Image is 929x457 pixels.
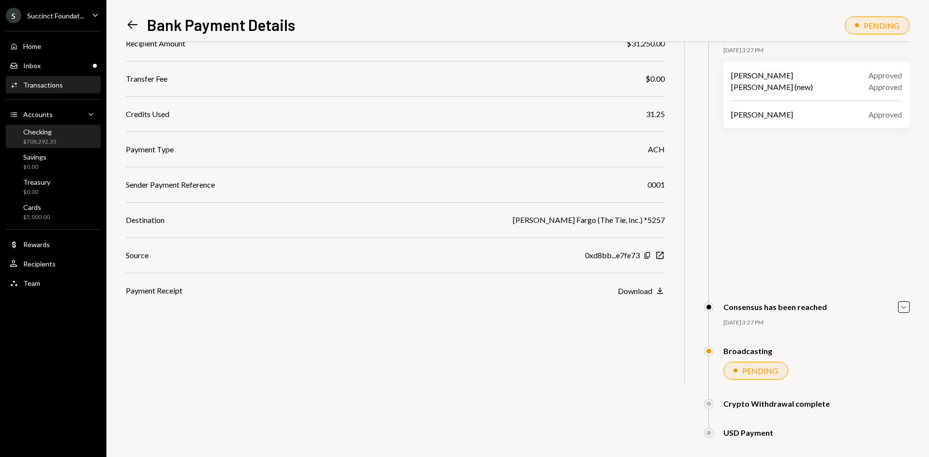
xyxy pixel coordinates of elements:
button: Download [618,286,665,296]
div: Succinct Foundat... [27,12,84,20]
div: $0.00 [23,188,50,196]
div: Source [126,250,149,261]
div: [PERSON_NAME] Fargo (The Tie, Inc.) *5257 [513,214,665,226]
div: Savings [23,153,46,161]
div: 0xd8bb...e7fe73 [585,250,640,261]
a: Inbox [6,57,101,74]
div: Checking [23,128,57,136]
a: Cards$5,000.00 [6,200,101,223]
a: Savings$0.00 [6,150,101,173]
div: Approved [869,109,902,120]
a: Accounts [6,105,101,123]
div: 0001 [647,179,665,191]
div: [DATE] 3:27 PM [723,46,910,55]
div: [PERSON_NAME] [731,70,793,81]
div: USD Payment [723,428,773,437]
a: Rewards [6,236,101,253]
div: Payment Type [126,144,174,155]
div: ACH [648,144,665,155]
div: Transfer Fee [126,73,167,85]
div: Credits Used [126,108,169,120]
div: Payment Receipt [126,285,182,296]
a: Checking$708,292.35 [6,125,101,148]
div: Transactions [23,81,63,89]
div: Sender Payment Reference [126,179,215,191]
div: Destination [126,214,165,226]
a: Recipients [6,255,101,272]
div: Recipient Amount [126,38,185,49]
div: Crypto Withdrawal complete [723,399,830,408]
div: Team [23,279,40,287]
div: $0.00 [23,163,46,171]
div: Accounts [23,110,53,118]
div: [PERSON_NAME] [731,109,793,120]
div: S [6,8,21,23]
div: $5,000.00 [23,213,50,221]
div: $708,292.35 [23,138,57,146]
h1: Bank Payment Details [147,15,295,34]
div: $31,250.00 [627,38,665,49]
a: Home [6,37,101,55]
div: Approved [869,70,902,81]
div: Cards [23,203,50,211]
div: [PERSON_NAME] (new) [731,81,813,93]
div: Home [23,42,41,50]
div: Download [618,286,652,295]
a: Team [6,274,101,292]
div: Broadcasting [723,346,772,355]
div: $0.00 [645,73,665,85]
a: Treasury$0.00 [6,175,101,198]
div: Approved [869,81,902,93]
div: Treasury [23,178,50,186]
div: Inbox [23,61,41,70]
a: Transactions [6,76,101,93]
div: 31.25 [646,108,665,120]
div: Recipients [23,260,56,268]
div: Consensus has been reached [723,302,827,311]
div: Rewards [23,240,50,249]
div: PENDING [864,21,899,30]
div: PENDING [742,366,778,375]
div: [DATE] 3:27 PM [723,319,910,327]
